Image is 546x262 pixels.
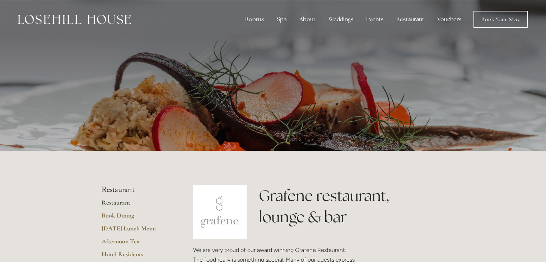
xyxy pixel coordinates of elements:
div: About [294,12,321,27]
h1: Grafene restaurant, lounge & bar [259,185,444,228]
div: Spa [271,12,292,27]
div: Rooms [239,12,270,27]
a: Book Dining [102,211,170,224]
div: Restaurant [391,12,430,27]
div: Events [360,12,389,27]
a: Vouchers [431,12,467,27]
li: Restaurant [102,185,170,195]
div: Weddings [323,12,359,27]
a: [DATE] Lunch Menu [102,224,170,237]
a: Book Your Stay [473,11,528,28]
a: Restaurant [102,198,170,211]
a: Afternoon Tea [102,237,170,250]
img: grafene.jpg [193,185,247,239]
img: Losehill House [18,15,131,24]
